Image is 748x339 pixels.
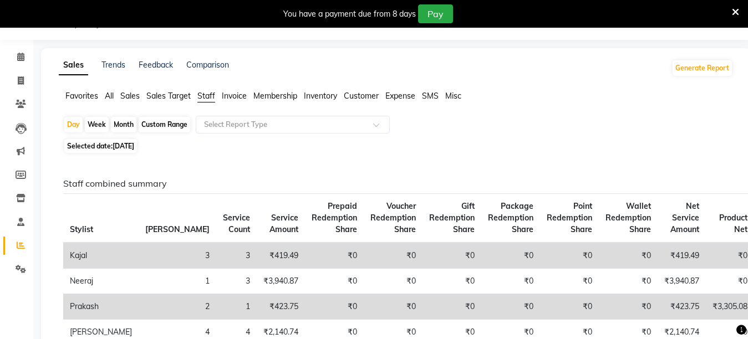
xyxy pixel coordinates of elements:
span: Expense [385,91,415,101]
td: ₹0 [305,294,364,320]
td: ₹0 [599,294,658,320]
td: ₹0 [481,294,540,320]
td: ₹0 [364,243,423,269]
td: ₹0 [599,269,658,294]
td: Neeraj [63,269,139,294]
span: Invoice [222,91,247,101]
a: Sales [59,55,88,75]
span: [DATE] [113,142,134,150]
td: 3 [139,243,216,269]
td: 1 [139,269,216,294]
td: ₹3,940.87 [658,269,706,294]
div: Week [85,117,109,132]
span: [PERSON_NAME] [145,224,210,234]
td: Kajal [63,243,139,269]
td: ₹419.49 [257,243,305,269]
span: Gift Redemption Share [429,201,475,234]
span: Selected date: [64,139,137,153]
td: ₹0 [599,243,658,269]
h6: Staff combined summary [63,178,724,189]
td: ₹0 [423,243,481,269]
span: Service Count [223,213,250,234]
span: Prepaid Redemption Share [312,201,357,234]
span: Inventory [304,91,337,101]
td: ₹0 [364,294,423,320]
span: Misc [445,91,461,101]
a: Comparison [186,60,229,70]
span: Voucher Redemption Share [370,201,416,234]
span: Package Redemption Share [488,201,533,234]
td: ₹423.75 [658,294,706,320]
td: Prakash [63,294,139,320]
span: Stylist [70,224,93,234]
td: ₹0 [423,294,481,320]
span: Staff [197,91,215,101]
td: ₹0 [540,269,599,294]
span: Customer [344,91,379,101]
td: ₹423.75 [257,294,305,320]
button: Generate Report [673,60,732,76]
td: ₹3,940.87 [257,269,305,294]
td: ₹0 [481,243,540,269]
span: Favorites [65,91,98,101]
td: ₹0 [423,269,481,294]
td: 3 [216,243,257,269]
span: Sales Target [146,91,191,101]
div: Month [111,117,136,132]
td: ₹419.49 [658,243,706,269]
td: 3 [216,269,257,294]
span: Wallet Redemption Share [605,201,651,234]
td: 1 [216,294,257,320]
a: Feedback [139,60,173,70]
div: Day [64,117,83,132]
span: SMS [422,91,439,101]
div: You have a payment due from 8 days [283,8,416,20]
span: Membership [253,91,297,101]
span: Point Redemption Share [547,201,592,234]
div: Custom Range [139,117,190,132]
span: Product Net [719,213,747,234]
td: ₹0 [540,294,599,320]
a: Trends [101,60,125,70]
td: ₹0 [481,269,540,294]
td: ₹0 [305,243,364,269]
span: Service Amount [269,213,298,234]
td: ₹0 [305,269,364,294]
td: 2 [139,294,216,320]
button: Pay [418,4,453,23]
td: ₹0 [540,243,599,269]
span: All [105,91,114,101]
span: Net Service Amount [670,201,699,234]
td: ₹0 [364,269,423,294]
span: Sales [120,91,140,101]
